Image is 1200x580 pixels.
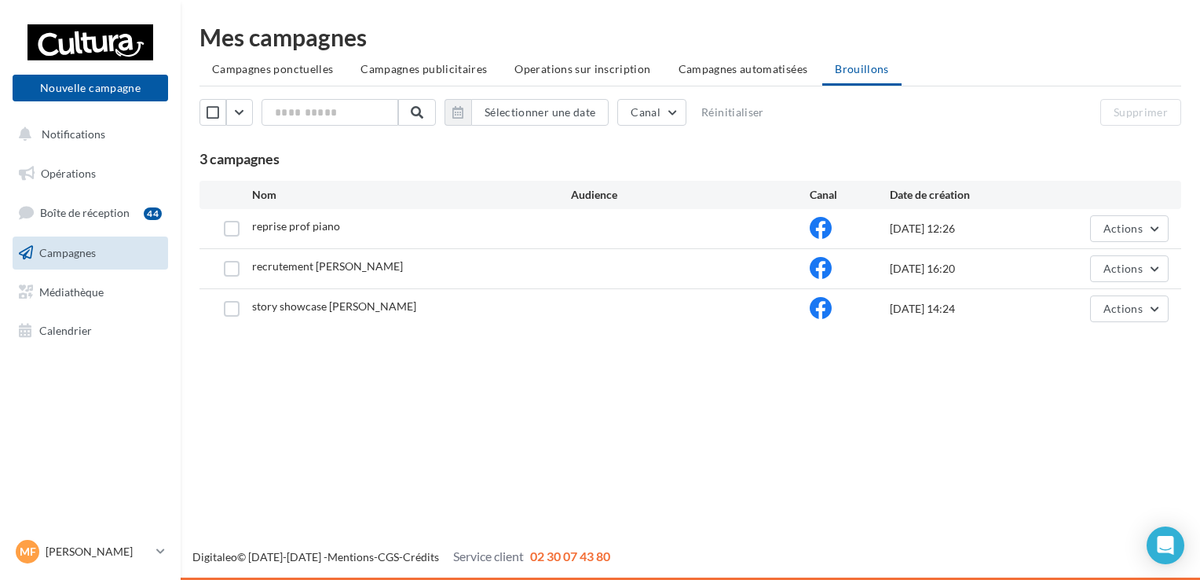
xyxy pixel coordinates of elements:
button: Actions [1090,296,1169,322]
span: Operations sur inscription [514,62,650,75]
span: story showcase romain rousseau [252,299,416,313]
span: Actions [1103,302,1143,315]
span: recrutement prof couture [252,259,403,273]
div: 44 [144,207,162,220]
span: Médiathèque [39,284,104,298]
a: Calendrier [9,314,171,347]
a: CGS [378,550,399,563]
a: Boîte de réception44 [9,196,171,229]
p: [PERSON_NAME] [46,544,150,560]
a: Médiathèque [9,276,171,309]
div: Audience [571,187,810,203]
div: Date de création [890,187,1049,203]
span: Calendrier [39,324,92,337]
div: [DATE] 14:24 [890,301,1049,317]
a: Opérations [9,157,171,190]
span: Campagnes automatisées [679,62,808,75]
span: © [DATE]-[DATE] - - - [192,550,610,563]
div: [DATE] 16:20 [890,261,1049,277]
span: Actions [1103,222,1143,235]
span: Actions [1103,262,1143,275]
div: [DATE] 12:26 [890,221,1049,237]
button: Actions [1090,215,1169,242]
span: Campagnes publicitaires [360,62,487,75]
a: Campagnes [9,237,171,270]
span: Campagnes ponctuelles [212,62,333,75]
div: Nom [252,187,571,203]
div: Canal [810,187,890,203]
a: MF [PERSON_NAME] [13,537,168,567]
div: Mes campagnes [199,25,1181,49]
span: Service client [453,549,524,563]
a: Crédits [403,550,439,563]
button: Réinitialiser [695,103,770,122]
button: Notifications [9,118,165,151]
button: Canal [617,99,686,126]
span: 3 campagnes [199,150,280,167]
button: Sélectionner une date [445,99,609,126]
span: MF [20,544,36,560]
div: Open Intercom Messenger [1147,527,1184,564]
span: Campagnes [39,246,96,259]
button: Nouvelle campagne [13,75,168,101]
a: Mentions [327,550,374,563]
span: reprise prof piano [252,219,340,233]
span: 02 30 07 43 80 [530,549,610,563]
span: Boîte de réception [40,206,130,219]
a: Digitaleo [192,550,237,563]
button: Sélectionner une date [471,99,609,126]
button: Actions [1090,255,1169,282]
button: Supprimer [1100,99,1181,126]
span: Notifications [42,127,105,141]
span: Opérations [41,167,96,180]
